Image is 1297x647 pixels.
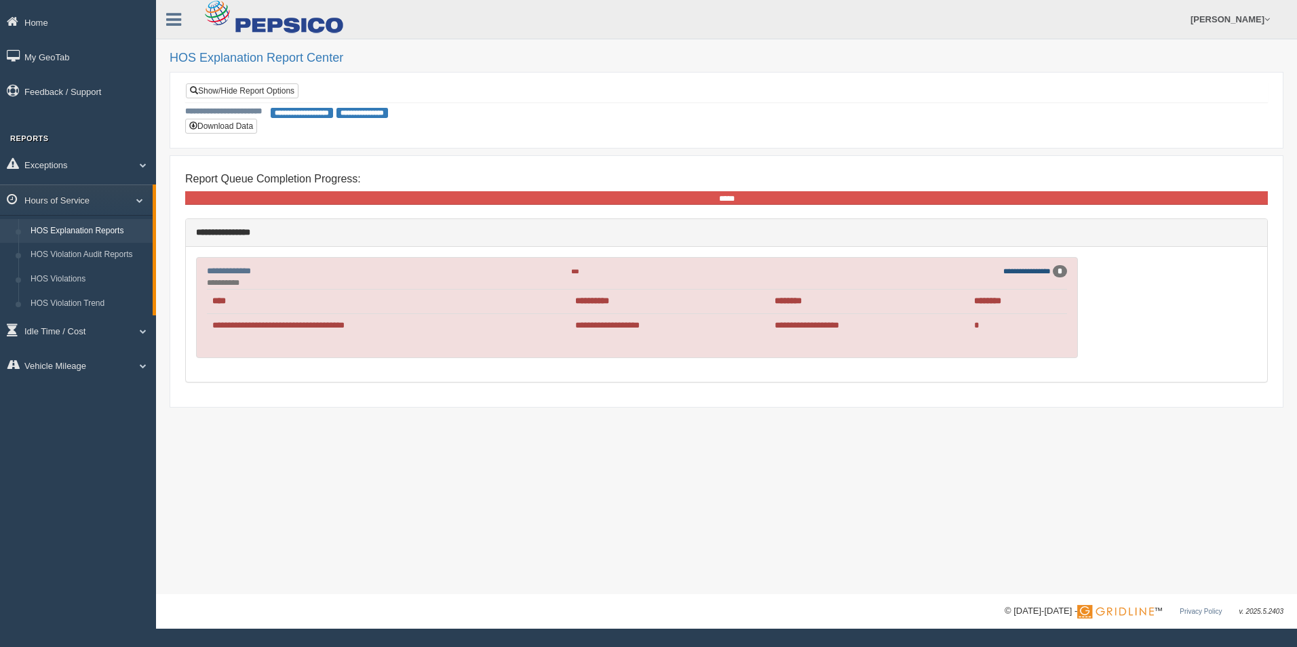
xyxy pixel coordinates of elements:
a: HOS Violation Trend [24,292,153,316]
div: © [DATE]-[DATE] - ™ [1005,604,1283,619]
a: HOS Violations [24,267,153,292]
h2: HOS Explanation Report Center [170,52,1283,65]
h4: Report Queue Completion Progress: [185,173,1268,185]
button: Download Data [185,119,257,134]
span: v. 2025.5.2403 [1239,608,1283,615]
a: HOS Violation Audit Reports [24,243,153,267]
a: Privacy Policy [1180,608,1222,615]
a: HOS Explanation Reports [24,219,153,243]
a: Show/Hide Report Options [186,83,298,98]
img: Gridline [1077,605,1154,619]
